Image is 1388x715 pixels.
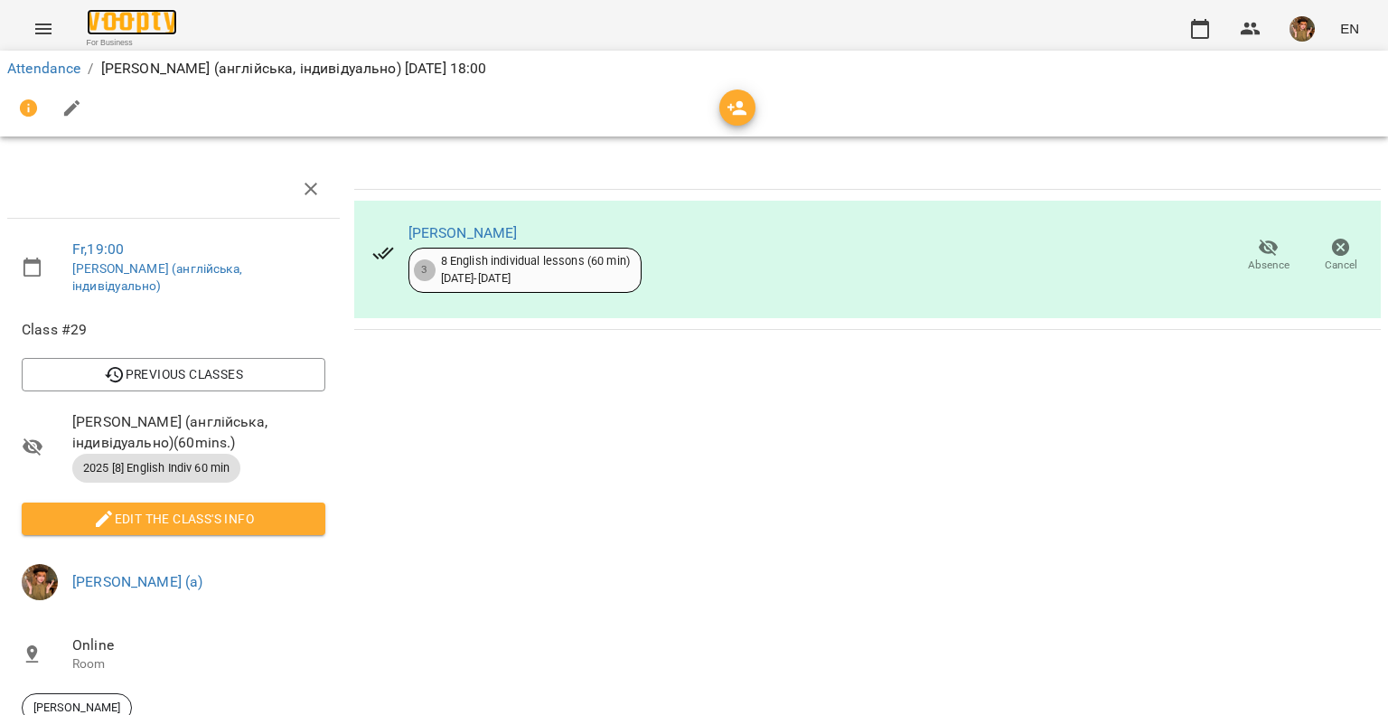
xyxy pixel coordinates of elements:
[7,58,1381,80] nav: breadcrumb
[22,319,325,341] span: Class #29
[1233,230,1305,281] button: Absence
[22,564,58,600] img: 166010c4e833d35833869840c76da126.jpeg
[22,7,65,51] button: Menu
[1290,16,1315,42] img: 166010c4e833d35833869840c76da126.jpeg
[72,240,124,258] a: Fr , 19:00
[441,253,630,287] div: 8 English individual lessons (60 min) [DATE] - [DATE]
[72,573,203,590] a: [PERSON_NAME] (а)
[36,508,311,530] span: Edit the class's Info
[1340,19,1359,38] span: EN
[72,411,325,454] span: [PERSON_NAME] (англійська, індивідуально) ( 60 mins. )
[22,358,325,390] button: Previous Classes
[87,37,177,49] span: For Business
[414,259,436,281] div: 3
[36,363,311,385] span: Previous Classes
[1333,12,1366,45] button: EN
[1248,258,1290,273] span: Absence
[88,58,93,80] li: /
[7,60,80,77] a: Attendance
[408,224,518,241] a: [PERSON_NAME]
[72,655,325,673] p: Room
[72,261,242,294] a: [PERSON_NAME] (англійська, індивідуально)
[72,460,240,476] span: 2025 [8] English Indiv 60 min
[1305,230,1377,281] button: Cancel
[101,58,487,80] p: [PERSON_NAME] (англійська, індивідуально) [DATE] 18:00
[87,9,177,35] img: Voopty Logo
[1325,258,1357,273] span: Cancel
[72,635,325,656] span: Online
[22,503,325,535] button: Edit the class's Info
